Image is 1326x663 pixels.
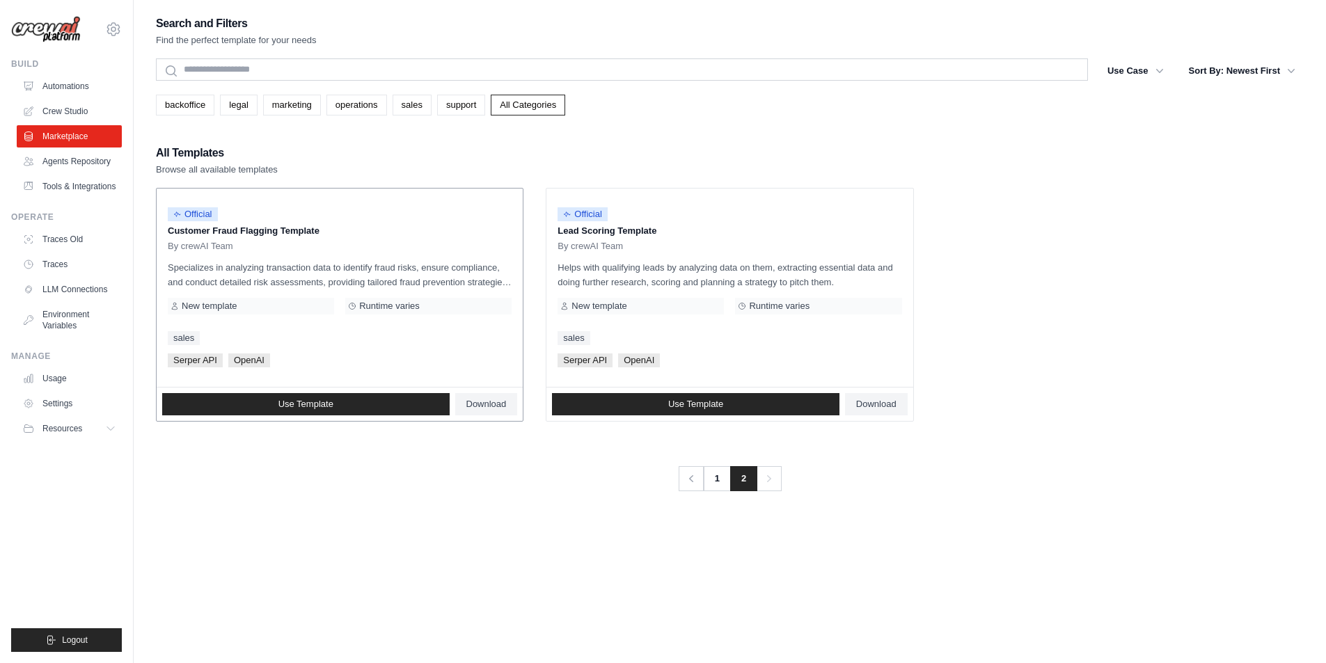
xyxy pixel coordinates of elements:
p: Helps with qualifying leads by analyzing data on them, extracting essential data and doing furthe... [558,260,901,289]
p: Customer Fraud Flagging Template [168,224,512,238]
a: Crew Studio [17,100,122,122]
span: Download [466,399,507,410]
a: Agents Repository [17,150,122,173]
div: Manage [11,351,122,362]
span: 2 [730,466,757,491]
button: Logout [11,628,122,652]
span: Runtime varies [749,301,810,312]
span: New template [571,301,626,312]
a: operations [326,95,387,115]
span: By crewAI Team [558,241,623,252]
a: Traces Old [17,228,122,250]
a: Use Template [552,393,839,415]
button: Resources [17,417,122,440]
a: sales [168,331,200,345]
a: LLM Connections [17,278,122,301]
a: Marketplace [17,125,122,147]
a: Tools & Integrations [17,175,122,198]
span: Serper API [558,353,613,367]
span: OpenAI [228,353,270,367]
span: OpenAI [618,353,660,367]
span: Official [558,207,608,221]
span: New template [182,301,237,312]
span: Use Template [278,399,333,410]
a: sales [558,331,590,345]
span: Download [856,399,897,410]
span: Logout [62,634,88,646]
div: Operate [11,211,122,223]
a: marketing [263,95,321,115]
h2: All Templates [156,143,278,163]
a: Automations [17,75,122,97]
p: Lead Scoring Template [558,224,901,238]
a: legal [220,95,257,115]
a: backoffice [156,95,214,115]
a: sales [393,95,432,115]
a: 1 [703,466,731,491]
p: Specializes in analyzing transaction data to identify fraud risks, ensure compliance, and conduct... [168,260,512,289]
img: Logo [11,16,81,43]
p: Find the perfect template for your needs [156,33,317,47]
a: Traces [17,253,122,275]
a: Settings [17,392,122,415]
button: Sort By: Newest First [1181,58,1304,83]
p: Browse all available templates [156,163,278,177]
span: Resources [42,423,82,434]
div: Build [11,58,122,70]
span: Use Template [668,399,723,410]
a: Download [845,393,908,415]
span: Serper API [168,353,223,367]
a: Usage [17,367,122,390]
a: Download [455,393,518,415]
span: By crewAI Team [168,241,233,252]
a: Environment Variables [17,303,122,337]
span: Official [168,207,218,221]
button: Use Case [1099,58,1172,83]
nav: Pagination [678,466,782,491]
span: Runtime varies [359,301,420,312]
a: All Categories [491,95,565,115]
a: support [437,95,485,115]
a: Use Template [162,393,450,415]
h2: Search and Filters [156,14,317,33]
